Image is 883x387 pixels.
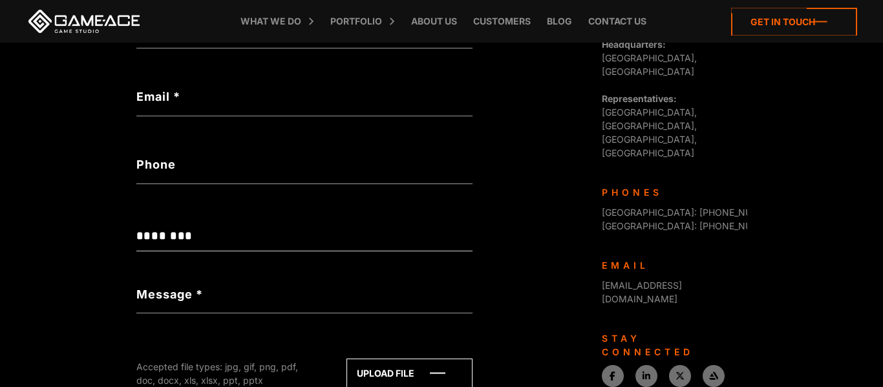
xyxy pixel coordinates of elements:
[731,8,857,36] a: Get in touch
[602,93,697,158] span: [GEOGRAPHIC_DATA], [GEOGRAPHIC_DATA], [GEOGRAPHIC_DATA], [GEOGRAPHIC_DATA]
[136,156,473,173] label: Phone
[602,220,780,231] span: [GEOGRAPHIC_DATA]: [PHONE_NUMBER]
[602,207,780,218] span: [GEOGRAPHIC_DATA]: [PHONE_NUMBER]
[602,280,682,304] a: [EMAIL_ADDRESS][DOMAIN_NAME]
[136,360,317,387] div: Accepted file types: jpg, gif, png, pdf, doc, docx, xls, xlsx, ppt, pptx
[602,39,666,50] strong: Headquarters:
[602,331,738,359] div: Stay connected
[136,88,473,105] label: Email *
[602,39,697,77] span: [GEOGRAPHIC_DATA], [GEOGRAPHIC_DATA]
[136,286,203,303] label: Message *
[602,93,677,104] strong: Representatives:
[602,185,738,199] div: Phones
[602,258,738,272] div: Email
